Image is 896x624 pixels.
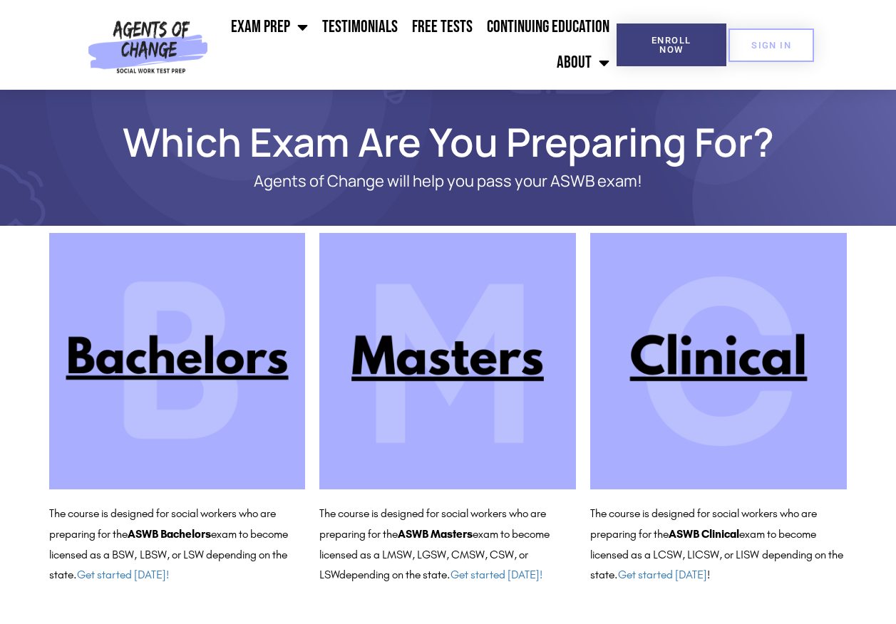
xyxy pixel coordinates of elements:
p: Agents of Change will help you pass your ASWB exam! [99,172,798,190]
span: Enroll Now [639,36,704,54]
p: The course is designed for social workers who are preparing for the exam to become licensed as a ... [319,504,576,586]
p: The course is designed for social workers who are preparing for the exam to become licensed as a ... [590,504,847,586]
h1: Which Exam Are You Preparing For? [42,125,855,158]
b: ASWB Bachelors [128,527,211,541]
a: Get started [DATE] [618,568,707,581]
p: The course is designed for social workers who are preparing for the exam to become licensed as a ... [49,504,306,586]
a: Enroll Now [617,24,726,66]
b: ASWB Clinical [669,527,739,541]
span: depending on the state. [339,568,542,581]
a: Exam Prep [224,9,315,45]
a: SIGN IN [728,28,814,62]
span: SIGN IN [751,41,791,50]
a: Get started [DATE]! [450,568,542,581]
a: Get started [DATE]! [77,568,169,581]
a: Testimonials [315,9,405,45]
span: . ! [614,568,710,581]
nav: Menu [214,9,617,80]
a: Continuing Education [480,9,617,45]
b: ASWB Masters [398,527,473,541]
a: About [550,45,617,80]
a: Free Tests [405,9,480,45]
